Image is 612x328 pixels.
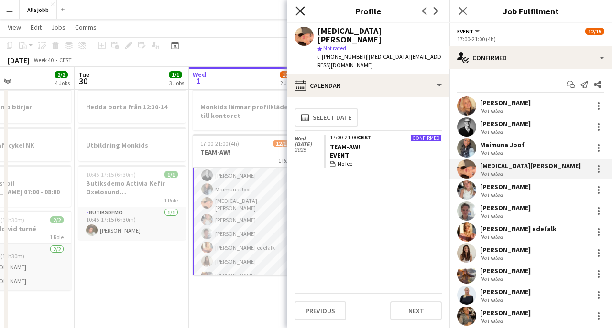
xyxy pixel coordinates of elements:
[457,28,481,35] button: Event
[273,140,292,147] span: 12/15
[295,147,324,153] span: 2025
[78,103,186,111] h3: Hedda borta från 12:30-14
[193,89,300,130] app-job-card: Monkids lämnar profilkläder till kontoret
[480,98,531,107] div: [PERSON_NAME]
[480,149,505,156] div: Not rated
[480,233,505,240] div: Not rated
[280,71,299,78] span: 12/15
[457,28,473,35] span: Event
[330,135,442,140] div: 17:00-21:00
[27,21,45,33] a: Edit
[585,28,604,35] span: 12/15
[480,212,505,219] div: Not rated
[50,216,64,223] span: 2/2
[480,128,505,135] div: Not rated
[295,136,324,141] span: Wed
[480,170,505,177] div: Not rated
[200,140,239,147] span: 17:00-21:00 (4h)
[317,27,442,44] div: [MEDICAL_DATA][PERSON_NAME]
[55,71,68,78] span: 2/2
[280,79,298,86] div: 2 Jobs
[77,75,89,86] span: 30
[480,317,505,324] div: Not rated
[480,107,505,114] div: Not rated
[78,141,186,149] h3: Utbildning Monkids
[193,103,300,120] h3: Monkids lämnar profilkläder till kontoret
[86,171,136,178] span: 10:45-17:15 (6h30m)
[191,75,206,86] span: 1
[287,74,449,97] div: Calendar
[193,148,300,157] h3: TEAM-AW!
[164,171,178,178] span: 1/1
[50,233,64,241] span: 1 Role
[295,108,358,127] button: Select date
[480,119,531,128] div: [PERSON_NAME]
[8,55,30,65] div: [DATE]
[164,197,178,204] span: 1 Role
[20,0,57,19] button: Alla jobb
[47,21,69,33] a: Jobs
[480,191,505,198] div: Not rated
[8,23,21,32] span: View
[78,127,186,161] app-job-card: Utbildning Monkids
[193,134,300,275] app-job-card: 17:00-21:00 (4h)12/15TEAM-AW!1 RoleEvent12/1517:00-21:00 (4h)[PERSON_NAME][PERSON_NAME]Maimuna Jo...
[55,79,70,86] div: 4 Jobs
[480,296,505,303] div: Not rated
[78,165,186,240] app-job-card: 10:45-17:15 (6h30m)1/1Butiksdemo Activia Kefir Oxelösund ([GEOGRAPHIC_DATA])1 RoleButiksdemo1/110...
[287,5,449,17] h3: Profile
[59,56,72,63] div: CEST
[480,254,505,261] div: Not rated
[32,56,55,63] span: Week 40
[78,179,186,196] h3: Butiksdemo Activia Kefir Oxelösund ([GEOGRAPHIC_DATA])
[78,89,186,123] app-job-card: Hedda borta från 12:30-14
[323,44,346,52] span: Not rated
[295,141,324,147] span: [DATE]
[75,23,97,32] span: Comms
[358,134,372,141] span: CEST
[480,140,525,149] div: Maimuna Joof
[51,23,66,32] span: Jobs
[480,308,531,317] div: [PERSON_NAME]
[480,275,505,282] div: Not rated
[457,35,604,42] div: 17:00-21:00 (4h)
[338,159,352,168] span: No fee
[78,207,186,240] app-card-role: Butiksdemo1/110:45-17:15 (6h30m)[PERSON_NAME]
[295,301,346,320] button: Previous
[317,53,441,69] span: | [MEDICAL_DATA][EMAIL_ADDRESS][DOMAIN_NAME]
[330,151,442,159] div: Event
[4,21,25,33] a: View
[449,5,612,17] h3: Job Fulfilment
[31,23,42,32] span: Edit
[480,224,557,233] div: [PERSON_NAME] edefalk
[480,203,531,212] div: [PERSON_NAME]
[410,135,442,142] div: Confirmed
[169,79,184,86] div: 3 Jobs
[480,266,531,275] div: [PERSON_NAME]
[390,301,442,320] button: Next
[449,46,612,69] div: Confirmed
[480,287,531,296] div: [PERSON_NAME]
[193,70,206,79] span: Wed
[169,71,182,78] span: 1/1
[317,53,367,60] span: t. [PHONE_NUMBER]
[480,161,581,170] div: [MEDICAL_DATA][PERSON_NAME]
[330,142,360,151] a: TEAM-AW!
[480,182,531,191] div: [PERSON_NAME]
[480,245,531,254] div: [PERSON_NAME]
[278,157,292,164] span: 1 Role
[71,21,100,33] a: Comms
[78,70,89,79] span: Tue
